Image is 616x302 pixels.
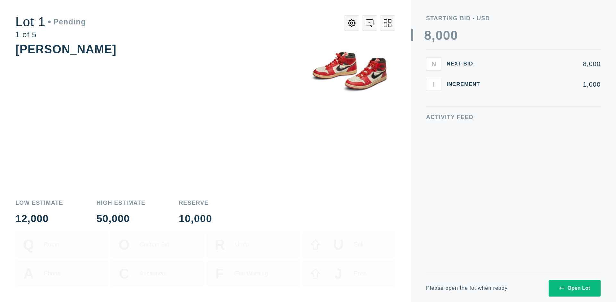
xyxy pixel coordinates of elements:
div: 12,000 [15,213,63,224]
div: Reserve [179,200,212,206]
div: Activity Feed [426,114,601,120]
div: , [432,29,435,157]
div: Open Lot [559,285,590,291]
div: High Estimate [97,200,146,206]
div: 10,000 [179,213,212,224]
span: I [433,81,435,88]
div: 0 [435,29,443,42]
div: 8 [424,29,432,42]
button: N [426,57,441,70]
div: Please open the lot when ready [426,286,508,291]
button: I [426,78,441,91]
div: 8,000 [490,61,601,67]
div: 0 [443,29,450,42]
button: Open Lot [549,280,601,297]
div: 1 of 5 [15,31,86,39]
div: Starting Bid - USD [426,15,601,21]
div: [PERSON_NAME] [15,43,116,56]
div: Lot 1 [15,15,86,28]
div: Next Bid [447,61,485,66]
div: Pending [48,18,86,26]
div: Low Estimate [15,200,63,206]
div: 50,000 [97,213,146,224]
div: 1,000 [490,81,601,88]
div: Increment [447,82,485,87]
div: 0 [450,29,458,42]
span: N [432,60,436,67]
